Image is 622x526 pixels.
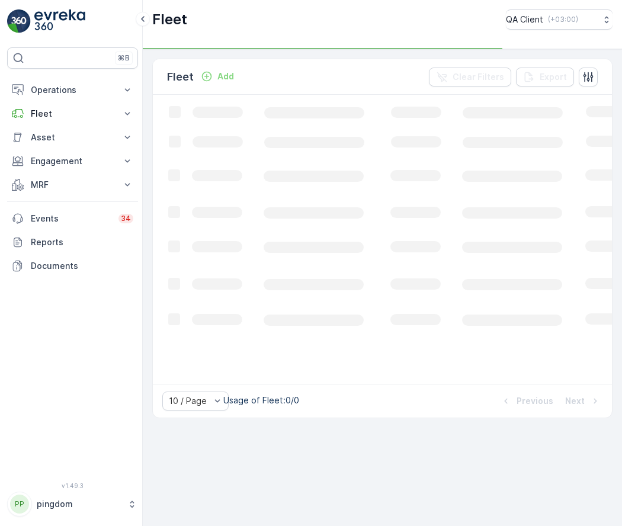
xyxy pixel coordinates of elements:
[31,155,114,167] p: Engagement
[37,498,121,510] p: pingdom
[499,394,554,408] button: Previous
[223,394,299,406] p: Usage of Fleet : 0/0
[31,260,133,272] p: Documents
[516,68,574,86] button: Export
[7,173,138,197] button: MRF
[196,69,239,84] button: Add
[7,482,138,489] span: v 1.49.3
[167,69,194,85] p: Fleet
[7,149,138,173] button: Engagement
[7,9,31,33] img: logo
[121,214,131,223] p: 34
[564,394,602,408] button: Next
[10,495,29,514] div: PP
[7,207,138,230] a: Events34
[118,53,130,63] p: ⌘B
[540,71,567,83] p: Export
[31,131,114,143] p: Asset
[34,9,85,33] img: logo_light-DOdMpM7g.png
[31,179,114,191] p: MRF
[506,9,613,30] button: QA Client(+03:00)
[506,14,543,25] p: QA Client
[453,71,504,83] p: Clear Filters
[31,213,111,224] p: Events
[7,230,138,254] a: Reports
[7,126,138,149] button: Asset
[565,395,585,407] p: Next
[31,108,114,120] p: Fleet
[517,395,553,407] p: Previous
[429,68,511,86] button: Clear Filters
[548,15,578,24] p: ( +03:00 )
[152,10,187,29] p: Fleet
[7,254,138,278] a: Documents
[7,492,138,517] button: PPpingdom
[217,70,234,82] p: Add
[31,84,114,96] p: Operations
[7,78,138,102] button: Operations
[7,102,138,126] button: Fleet
[31,236,133,248] p: Reports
